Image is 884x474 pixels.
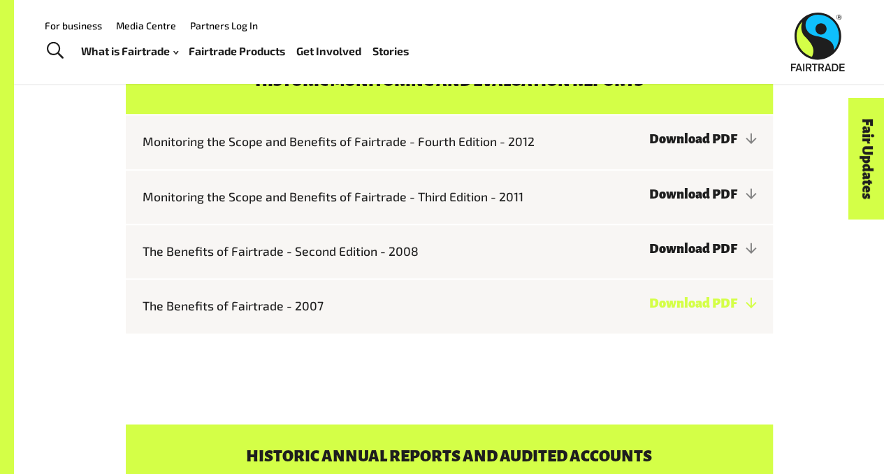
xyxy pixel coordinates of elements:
[648,242,755,256] a: Download PDF
[189,41,285,61] a: Fairtrade Products
[116,20,176,31] a: Media Centre
[791,13,845,71] img: Fairtrade Australia New Zealand logo
[190,20,258,31] a: Partners Log In
[372,41,409,61] a: Stories
[81,41,178,61] a: What is Fairtrade
[648,132,755,146] a: Download PDF
[38,34,72,69] a: Toggle Search
[648,296,755,310] a: Download PDF
[296,41,361,61] a: Get Involved
[648,187,755,201] a: Download PDF
[45,20,102,31] a: For business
